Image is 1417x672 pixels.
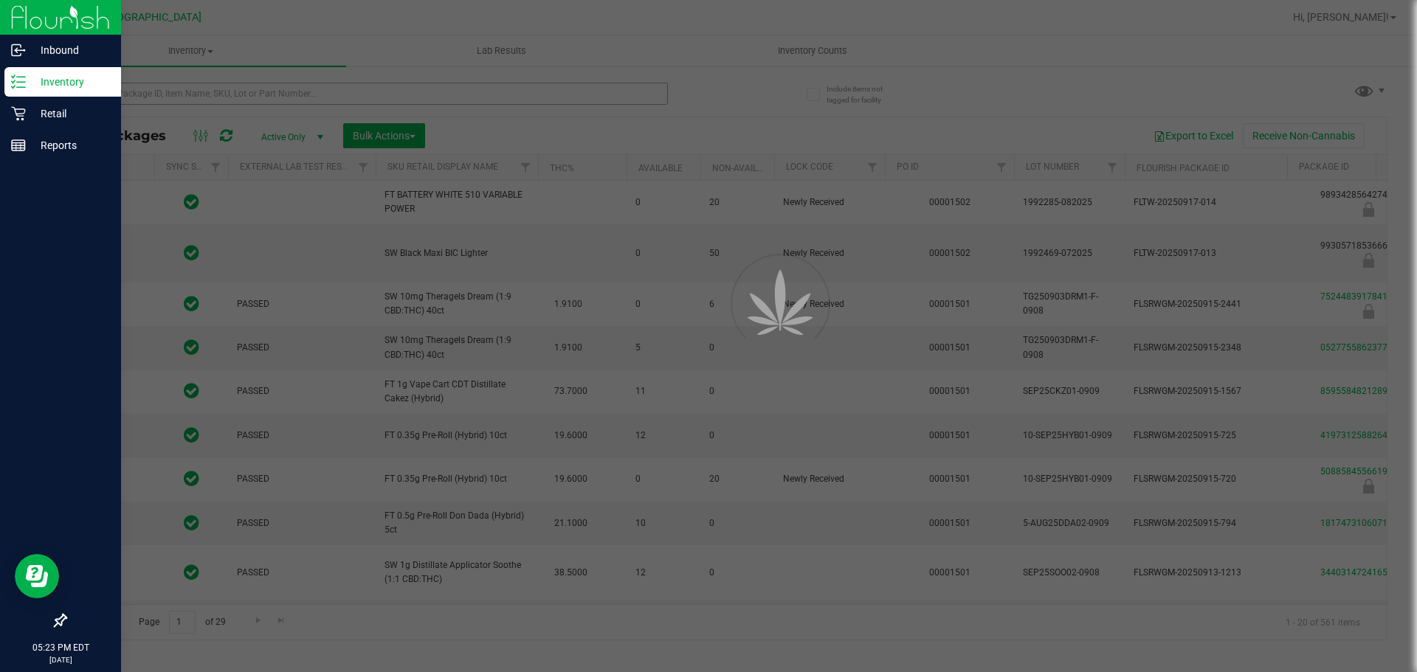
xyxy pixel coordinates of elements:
inline-svg: Inventory [11,75,26,89]
inline-svg: Inbound [11,43,26,58]
inline-svg: Reports [11,138,26,153]
p: [DATE] [7,654,114,665]
inline-svg: Retail [11,106,26,121]
iframe: Resource center [15,554,59,598]
p: Inbound [26,41,114,59]
p: Reports [26,136,114,154]
p: 05:23 PM EDT [7,641,114,654]
p: Retail [26,105,114,122]
p: Inventory [26,73,114,91]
